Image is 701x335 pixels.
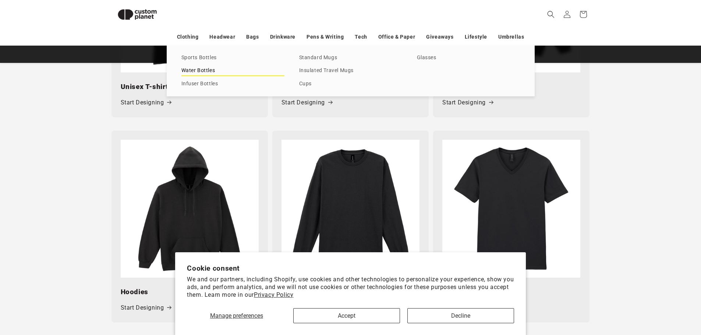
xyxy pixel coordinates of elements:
iframe: Chat Widget [578,256,701,335]
a: Sports Bottles [181,53,284,63]
a: Lifestyle [465,31,487,43]
a: Water Bottles [181,66,284,76]
img: Ultra Cotton™ adult long sleeve t-shirt [282,140,419,278]
a: Cups [299,79,402,89]
a: Start Designing [282,97,332,108]
a: Glasses [417,53,520,63]
h3: Hoodies [121,287,259,297]
a: Insulated Travel Mugs [299,66,402,76]
a: Pens & Writing [307,31,344,43]
a: Tech [355,31,367,43]
button: Manage preferences [187,308,286,323]
img: Heavy Blend hooded sweatshirt [121,140,259,278]
summary: Search [543,6,559,22]
a: Bags [246,31,259,43]
img: Softstyle™ v-neck t-shirt [442,140,580,278]
button: Decline [407,308,514,323]
a: Start Designing [442,97,493,108]
a: Start Designing [121,303,171,313]
h2: Cookie consent [187,264,514,272]
a: Infuser Bottles [181,79,284,89]
a: Giveaways [426,31,453,43]
a: Standard Mugs [299,53,402,63]
a: Start Designing [121,97,171,108]
span: Manage preferences [210,312,263,319]
a: Umbrellas [498,31,524,43]
p: We and our partners, including Shopify, use cookies and other technologies to personalize your ex... [187,276,514,299]
a: Headwear [209,31,235,43]
img: Custom Planet [111,3,163,26]
a: Privacy Policy [254,291,293,298]
a: Drinkware [270,31,295,43]
button: Accept [293,308,400,323]
a: Clothing [177,31,199,43]
a: Office & Paper [378,31,415,43]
